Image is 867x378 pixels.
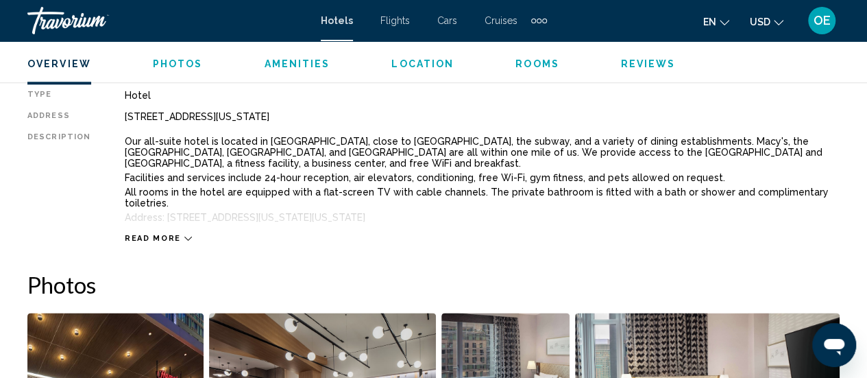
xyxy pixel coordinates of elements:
button: Amenities [264,58,330,70]
span: Photos [153,58,203,69]
div: Type [27,90,90,101]
button: Extra navigation items [531,10,547,32]
span: Amenities [264,58,330,69]
a: Flights [380,15,410,26]
button: User Menu [804,6,840,35]
p: All rooms in the hotel are equipped with a flat-screen TV with cable channels. The private bathro... [125,187,840,209]
button: Rooms [515,58,559,70]
h2: Photos [27,271,840,298]
a: Cruises [485,15,517,26]
button: Change language [703,12,729,32]
button: Reviews [621,58,676,70]
button: Change currency [750,12,783,32]
span: Rooms [515,58,559,69]
div: Address [27,111,90,122]
button: Overview [27,58,91,70]
span: Read more [125,234,181,243]
a: Travorium [27,7,307,34]
div: Hotel [125,90,840,101]
a: Hotels [321,15,353,26]
button: Photos [153,58,203,70]
span: Reviews [621,58,676,69]
span: Overview [27,58,91,69]
span: OE [814,14,831,27]
p: Our all-suite hotel is located in [GEOGRAPHIC_DATA], close to [GEOGRAPHIC_DATA], the subway, and ... [125,136,840,169]
p: Facilities and services include 24-hour reception, air elevators, conditioning, free Wi-Fi, gym f... [125,172,840,183]
span: Location [391,58,454,69]
div: Description [27,132,90,226]
a: Cars [437,15,457,26]
button: Location [391,58,454,70]
span: USD [750,16,770,27]
span: en [703,16,716,27]
button: Read more [125,233,192,244]
iframe: Button to launch messaging window [812,323,856,367]
div: [STREET_ADDRESS][US_STATE] [125,111,840,122]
